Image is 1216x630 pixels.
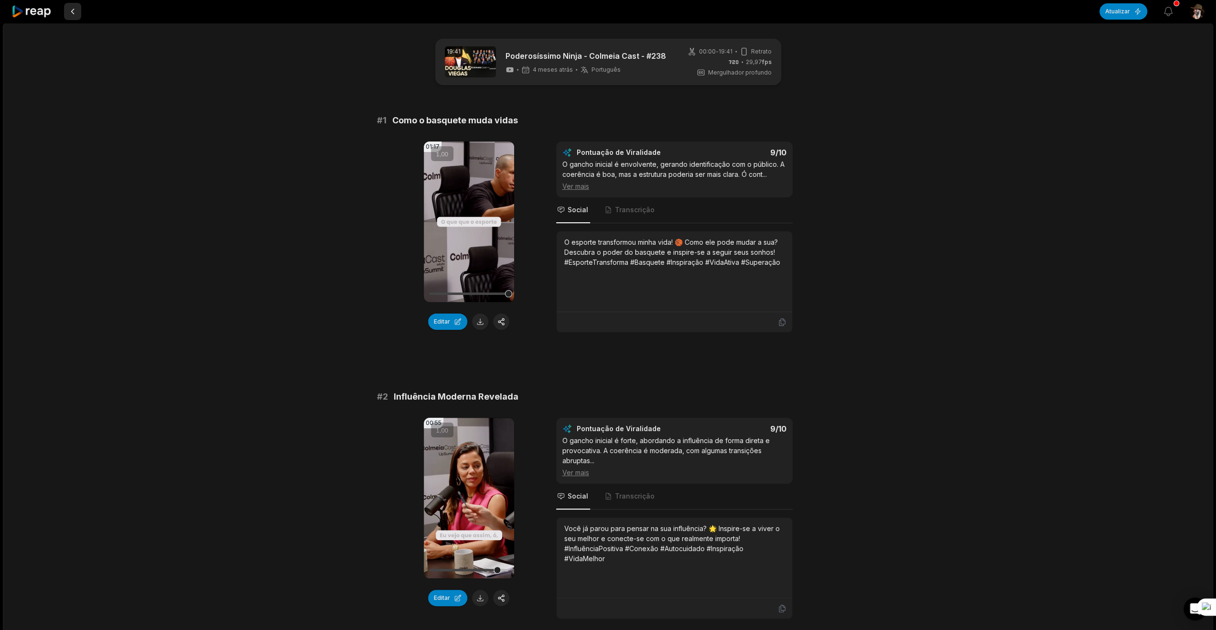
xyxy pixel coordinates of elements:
font: 9/10 [770,148,786,157]
font: Social [568,492,588,500]
font: 4 meses atrás [533,66,573,73]
font: Ver mais [562,182,589,190]
font: Editar [434,318,450,325]
font: fps [762,58,772,65]
font: # [377,115,383,125]
font: 29,97 [746,58,762,65]
font: O gancho inicial é envolvente, gerando identificação com o público. A coerência é boa, mas a estr... [562,160,785,178]
a: Poderosíssimo Ninja - Colmeia Cast - #238 [506,50,666,62]
font: ... [763,170,767,178]
font: 00:00 [699,48,716,55]
font: ... [590,456,594,465]
font: Ver mais [562,468,589,477]
font: Retrato [751,48,772,55]
button: Editar [428,590,467,606]
button: Atualizar [1099,3,1147,20]
font: 9/10 [770,424,786,434]
button: Editar [428,314,467,330]
font: Transcrição [615,492,655,500]
font: O esporte transformou minha vida! 🏀 Como ele pode mudar a sua? Descubra o poder do basquete e ins... [564,238,780,266]
font: # [377,391,383,402]
font: Mergulhador profundo [708,69,772,76]
font: 19:41 [719,48,732,55]
font: Editar [434,594,450,601]
font: Você já parou para pensar na sua influência? 🌟 Inspire-se a viver o seu melhor e conecte-se com o... [564,524,780,563]
font: Português [592,66,621,73]
font: 2 [383,391,388,402]
nav: Abas [556,197,793,223]
font: - [716,48,719,55]
font: Social [568,206,588,214]
font: Influência Moderna Revelada [394,391,518,402]
font: Poderosíssimo Ninja - Colmeia Cast - #238 [506,51,666,61]
font: Pontuação de Viralidade [577,424,661,433]
font: Atualizar [1105,8,1130,15]
font: Pontuação de Viralidade [577,148,661,156]
font: 1 [383,115,387,125]
font: O gancho inicial é forte, abordando a influência de forma direta e provocativa. A coerência é mod... [562,436,770,465]
font: Transcrição [615,206,655,214]
div: Abra o Intercom Messenger [1184,597,1206,620]
nav: Abas [556,484,793,510]
font: Como o basquete muda vidas [392,115,518,125]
